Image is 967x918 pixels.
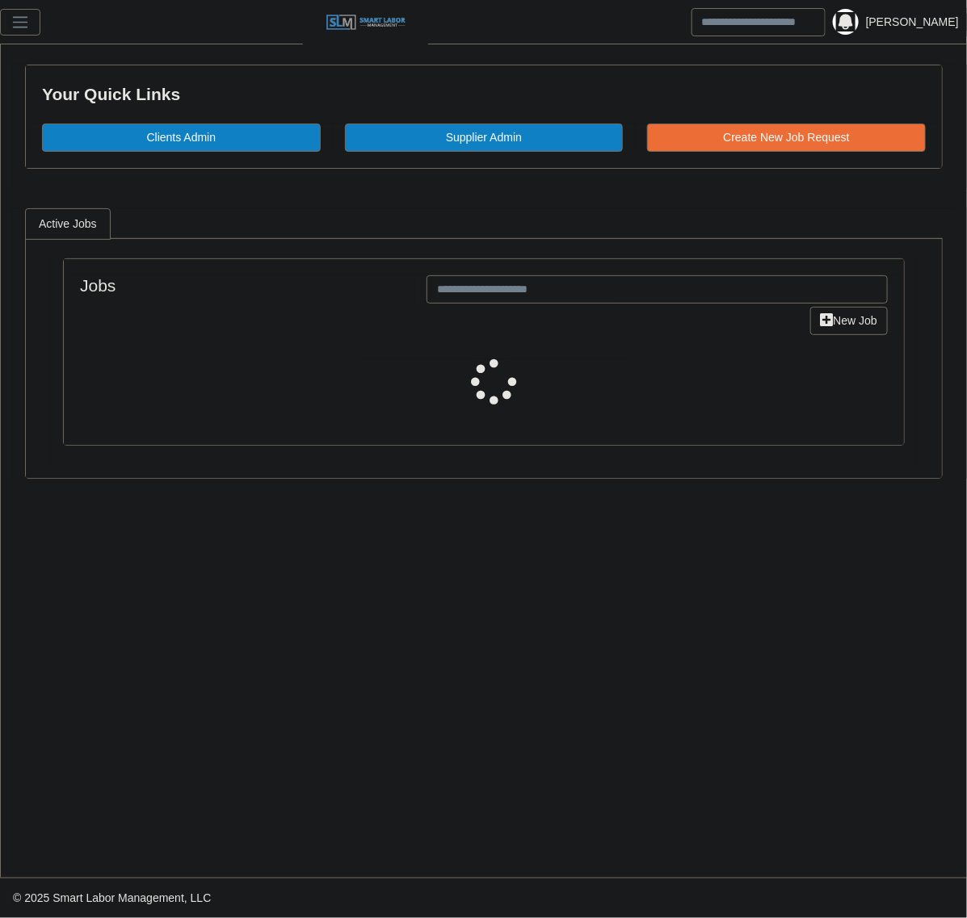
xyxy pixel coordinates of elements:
span: © 2025 Smart Labor Management, LLC [13,891,211,904]
img: SLM Logo [326,14,406,31]
a: Clients Admin [42,124,321,152]
h4: Jobs [80,275,402,296]
a: Supplier Admin [345,124,624,152]
div: Your Quick Links [42,82,926,107]
a: [PERSON_NAME] [866,14,959,31]
input: Search [692,8,826,36]
a: New Job [810,307,888,335]
a: Create New Job Request [647,124,926,152]
a: Active Jobs [25,208,111,240]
